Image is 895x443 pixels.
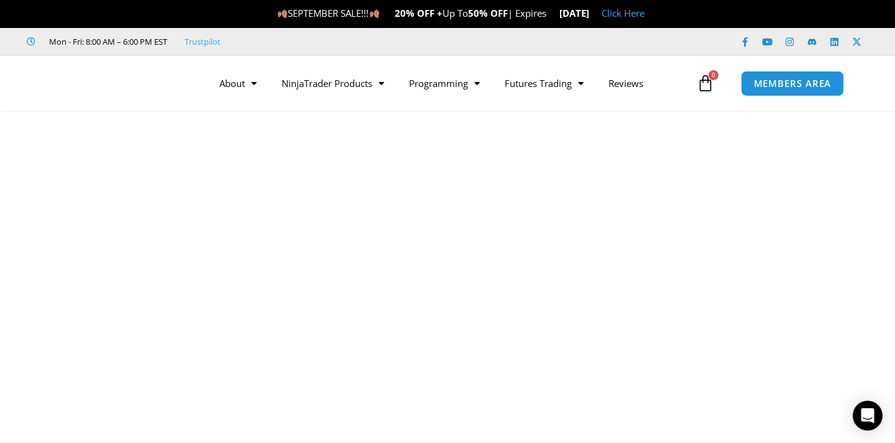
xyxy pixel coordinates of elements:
img: ⌛ [547,9,556,18]
a: Trustpilot [185,34,221,49]
a: Programming [397,69,492,98]
img: 🍂 [278,9,287,18]
a: Click Here [602,7,645,19]
img: 🍂 [370,9,379,18]
span: MEMBERS AREA [754,79,832,88]
span: 0 [709,70,718,80]
strong: [DATE] [559,7,589,19]
div: Open Intercom Messenger [853,401,883,431]
span: Mon - Fri: 8:00 AM – 6:00 PM EST [46,34,167,49]
a: Reviews [596,69,656,98]
strong: 50% OFF [468,7,508,19]
nav: Menu [207,69,694,98]
a: About [207,69,269,98]
a: 0 [678,65,733,101]
strong: 20% OFF + [395,7,443,19]
a: NinjaTrader Products [269,69,397,98]
a: MEMBERS AREA [741,71,845,96]
span: SEPTEMBER SALE!!! Up To | Expires [277,7,559,19]
a: Futures Trading [492,69,596,98]
img: LogoAI | Affordable Indicators – NinjaTrader [40,61,174,106]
